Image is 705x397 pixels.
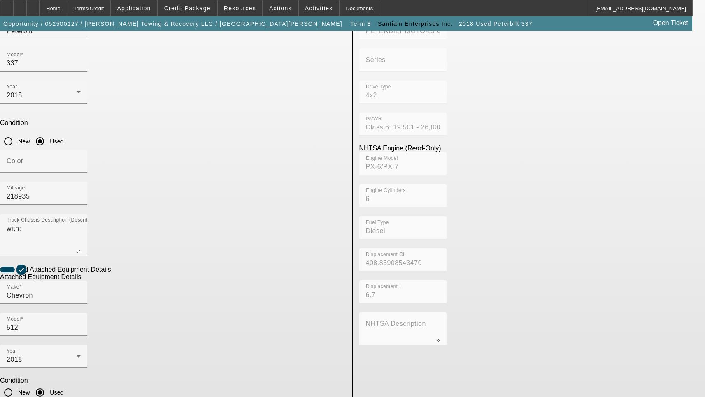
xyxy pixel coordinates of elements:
[299,0,339,16] button: Activities
[48,388,64,397] label: Used
[347,16,374,31] button: Term 8
[16,137,30,145] label: New
[366,116,382,122] mat-label: GVWR
[48,137,64,145] label: Used
[7,157,23,164] mat-label: Color
[7,92,22,99] span: 2018
[164,5,211,12] span: Credit Package
[457,16,535,31] button: 2018 Used Peterbilt 337
[350,21,371,27] span: Term 8
[15,266,111,273] label: Add Attached Equipment Details
[7,217,146,223] mat-label: Truck Chassis Description (Describe the truck chassis only)
[269,5,292,12] span: Actions
[7,349,17,354] mat-label: Year
[218,0,262,16] button: Resources
[224,5,256,12] span: Resources
[366,188,406,193] mat-label: Engine Cylinders
[3,21,342,27] span: Opportunity / 052500127 / [PERSON_NAME] Towing & Recovery LLC / [GEOGRAPHIC_DATA][PERSON_NAME]
[366,252,406,257] mat-label: Displacement CL
[366,56,386,63] mat-label: Series
[366,320,426,327] mat-label: NHTSA Description
[111,0,157,16] button: Application
[7,356,22,363] span: 2018
[7,52,21,58] mat-label: Model
[378,21,453,27] span: Santiam Enterprises Inc.
[650,16,691,30] a: Open Ticket
[366,220,389,225] mat-label: Fuel Type
[7,316,21,322] mat-label: Model
[16,388,30,397] label: New
[117,5,151,12] span: Application
[7,284,19,290] mat-label: Make
[459,21,533,27] span: 2018 Used Peterbilt 337
[376,16,455,31] button: Santiam Enterprises Inc.
[158,0,217,16] button: Credit Package
[7,185,25,191] mat-label: Mileage
[263,0,298,16] button: Actions
[366,284,402,289] mat-label: Displacement L
[366,156,398,161] mat-label: Engine Model
[7,84,17,90] mat-label: Year
[366,84,391,90] mat-label: Drive Type
[305,5,333,12] span: Activities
